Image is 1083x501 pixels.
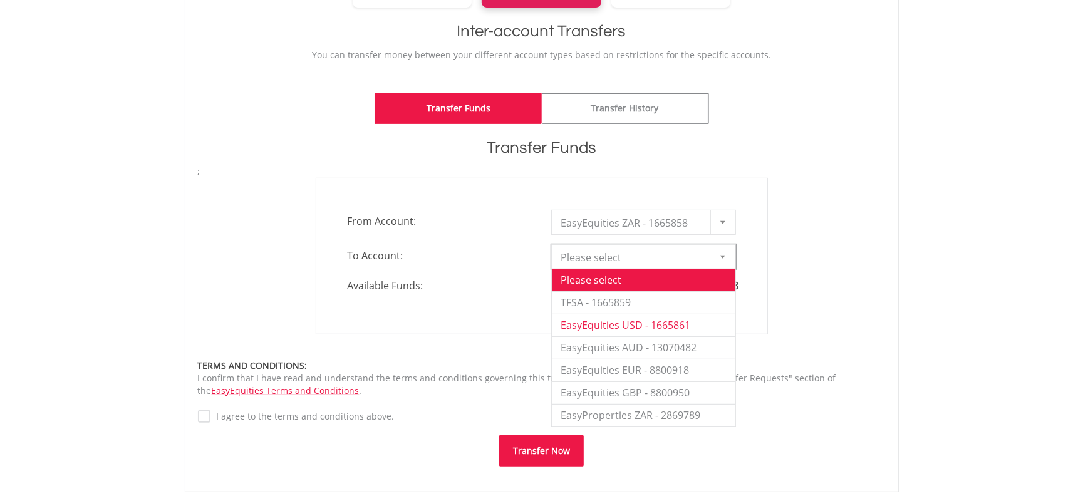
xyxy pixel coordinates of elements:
li: EasyEquities GBP - 8800950 [552,381,735,404]
h1: Transfer Funds [198,137,886,159]
li: EasyEquities USD - 1665861 [552,314,735,336]
label: I agree to the terms and conditions above. [210,410,395,423]
li: Please select [552,269,735,291]
a: Transfer History [542,93,709,124]
span: From Account: [338,210,542,232]
li: EasyEquities AUD - 13070482 [552,336,735,359]
li: EasyProperties ZAR - 2869789 [552,404,735,426]
form: ; [198,165,886,467]
span: To Account: [338,244,542,267]
span: EasyEquities ZAR - 1665858 [561,210,707,235]
a: Transfer Funds [375,93,542,124]
button: Transfer Now [499,435,584,467]
span: Please select [561,245,707,270]
li: TFSA - 1665859 [552,291,735,314]
li: EasyEquities EUR - 8800918 [552,359,735,381]
p: You can transfer money between your different account types based on restrictions for the specifi... [198,49,886,61]
div: I confirm that I have read and understand the terms and conditions governing this transaction, as... [198,359,886,397]
a: EasyEquities Terms and Conditions [212,385,360,396]
span: Available Funds: [338,279,542,293]
div: TERMS AND CONDITIONS: [198,359,886,372]
h1: Inter-account Transfers [198,20,886,43]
